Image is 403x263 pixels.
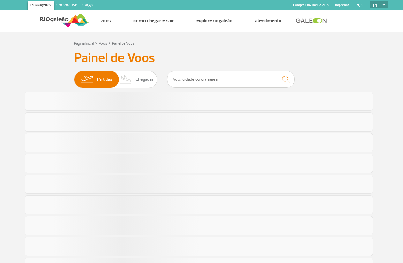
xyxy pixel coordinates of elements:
[74,41,94,46] a: Página Inicial
[293,3,329,7] a: Compra On-line GaleOn
[356,3,363,7] a: RQS
[135,71,154,88] span: Chegadas
[117,71,136,88] img: slider-desembarque
[108,39,111,47] a: >
[74,50,329,66] h3: Painel de Voos
[133,18,174,24] a: Como chegar e sair
[80,1,95,11] a: Cargo
[255,18,281,24] a: Atendimento
[54,1,80,11] a: Corporativo
[167,71,295,88] input: Voo, cidade ou cia aérea
[95,39,97,47] a: >
[196,18,233,24] a: Explore RIOgaleão
[28,1,54,11] a: Passageiros
[112,41,135,46] a: Painel de Voos
[99,41,107,46] a: Voos
[335,3,349,7] a: Imprensa
[97,71,112,88] span: Partidas
[100,18,111,24] a: Voos
[77,71,97,88] img: slider-embarque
